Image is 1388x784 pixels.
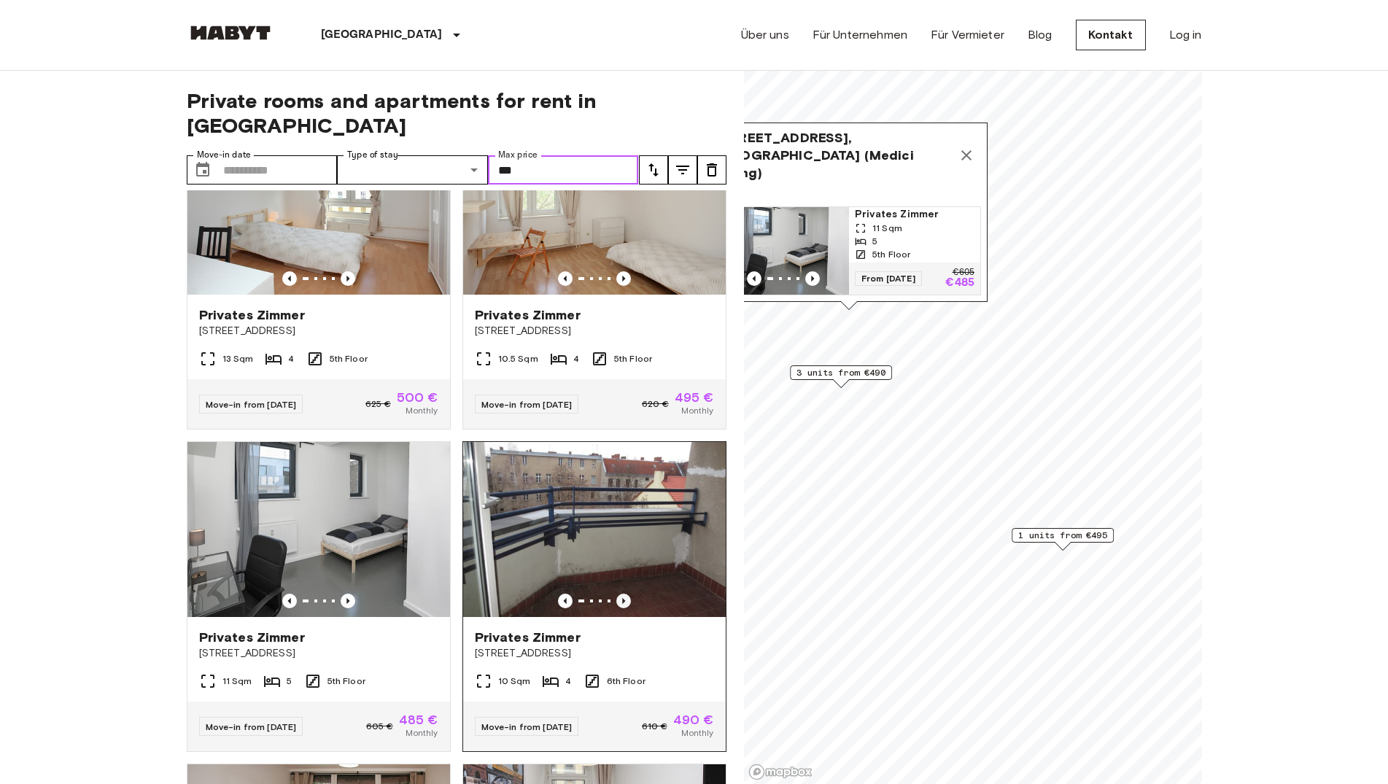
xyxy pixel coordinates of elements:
[199,324,438,338] span: [STREET_ADDRESS]
[790,365,892,388] div: Map marker
[717,206,981,295] a: Marketing picture of unit DE-01-258-05MPrevious imagePrevious imagePrivates Zimmer11 Sqm55th Floo...
[187,88,726,138] span: Private rooms and apartments for rent in [GEOGRAPHIC_DATA]
[222,675,252,688] span: 11 Sqm
[855,207,974,222] span: Privates Zimmer
[498,149,538,161] label: Max price
[481,399,573,410] span: Move-in from [DATE]
[741,26,789,44] a: Über uns
[675,391,714,404] span: 495 €
[1028,26,1052,44] a: Blog
[341,594,355,608] button: Previous image
[341,271,355,286] button: Previous image
[462,119,726,430] a: Marketing picture of unit DE-01-193-02MPrevious imagePrevious imagePrivates Zimmer[STREET_ADDRESS...
[397,391,438,404] span: 500 €
[1169,26,1202,44] a: Log in
[206,399,297,410] span: Move-in from [DATE]
[462,441,726,752] a: Marketing picture of unit DE-01-073-04MPrevious imagePrevious imagePrivates Zimmer[STREET_ADDRESS...
[199,306,305,324] span: Privates Zimmer
[199,646,438,661] span: [STREET_ADDRESS]
[872,235,877,248] span: 5
[199,629,305,646] span: Privates Zimmer
[805,271,820,286] button: Previous image
[399,713,438,726] span: 485 €
[1018,529,1107,542] span: 1 units from €495
[406,404,438,417] span: Monthly
[952,268,974,277] p: €605
[673,713,714,726] span: 490 €
[642,397,669,411] span: 620 €
[717,129,952,182] span: [STREET_ADDRESS], [GEOGRAPHIC_DATA] (Medici Living)
[558,271,573,286] button: Previous image
[573,352,579,365] span: 4
[187,119,451,430] a: Marketing picture of unit DE-01-193-03MPrevious imagePrevious imagePrivates Zimmer[STREET_ADDRESS...
[747,271,761,286] button: Previous image
[366,720,393,733] span: 605 €
[697,155,726,185] button: tune
[463,120,726,295] img: Marketing picture of unit DE-01-193-02M
[642,720,667,733] span: 610 €
[282,271,297,286] button: Previous image
[616,271,631,286] button: Previous image
[287,675,292,688] span: 5
[607,675,645,688] span: 6th Floor
[321,26,443,44] p: [GEOGRAPHIC_DATA]
[558,594,573,608] button: Previous image
[565,675,571,688] span: 4
[639,155,668,185] button: tune
[796,366,885,379] span: 3 units from €490
[288,352,294,365] span: 4
[365,397,391,411] span: 625 €
[187,441,451,752] a: Marketing picture of unit DE-01-258-05MPrevious imagePrevious imagePrivates Zimmer[STREET_ADDRESS...
[481,721,573,732] span: Move-in from [DATE]
[1012,528,1114,551] div: Map marker
[614,352,652,365] span: 5th Floor
[748,764,813,780] a: Mapbox logo
[498,675,531,688] span: 10 Sqm
[222,352,254,365] span: 13 Sqm
[187,442,450,617] img: Marketing picture of unit DE-01-258-05M
[945,277,974,289] p: €485
[872,248,910,261] span: 5th Floor
[330,352,368,365] span: 5th Floor
[347,149,398,161] label: Type of stay
[475,646,714,661] span: [STREET_ADDRESS]
[813,26,907,44] a: Für Unternehmen
[718,207,849,295] img: Marketing picture of unit DE-01-258-05M
[187,26,274,40] img: Habyt
[475,629,581,646] span: Privates Zimmer
[282,594,297,608] button: Previous image
[616,594,631,608] button: Previous image
[475,324,714,338] span: [STREET_ADDRESS]
[463,442,726,617] img: Marketing picture of unit DE-01-073-04M
[406,726,438,740] span: Monthly
[498,352,538,365] span: 10.5 Sqm
[188,155,217,185] button: Choose date
[475,306,581,324] span: Privates Zimmer
[197,149,251,161] label: Move-in date
[1076,20,1146,50] a: Kontakt
[187,120,450,295] img: Marketing picture of unit DE-01-193-03M
[681,404,713,417] span: Monthly
[681,726,713,740] span: Monthly
[872,222,902,235] span: 11 Sqm
[855,271,922,286] span: From [DATE]
[327,675,365,688] span: 5th Floor
[206,721,297,732] span: Move-in from [DATE]
[668,155,697,185] button: tune
[710,123,988,310] div: Map marker
[931,26,1004,44] a: Für Vermieter
[717,187,981,201] span: 1 units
